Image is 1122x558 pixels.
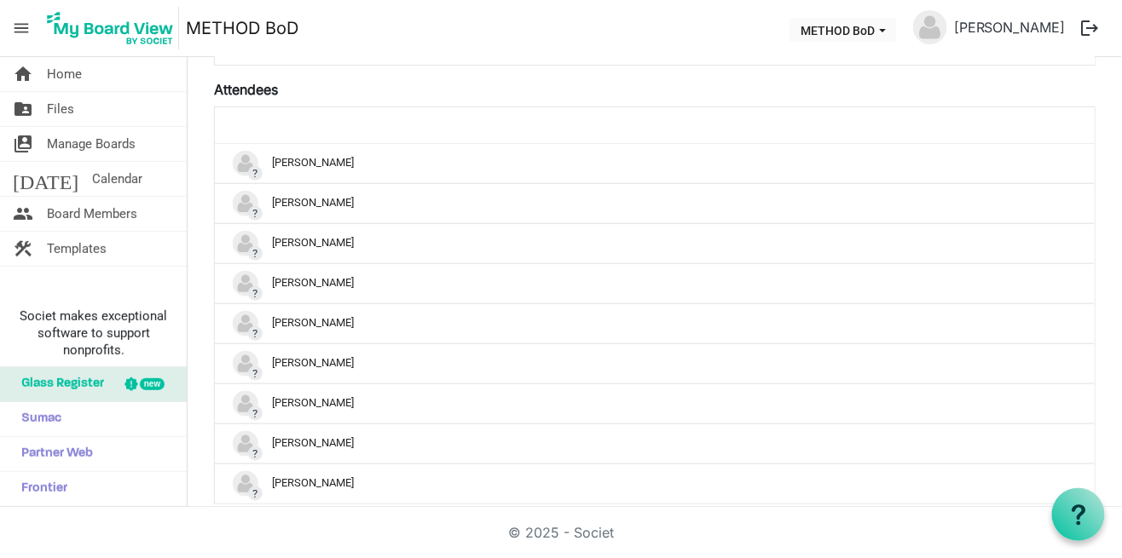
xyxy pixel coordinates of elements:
[233,391,258,417] img: no-profile-picture.svg
[13,197,33,231] span: people
[5,12,38,44] span: menu
[215,463,1095,503] td: ?Twylla Hamelin is template cell column header
[248,446,263,461] span: ?
[233,271,1077,296] div: [PERSON_NAME]
[913,10,947,44] img: no-profile-picture.svg
[1073,10,1108,46] button: logout
[215,423,1095,463] td: ?Shelby Richardson is template cell column header
[47,127,136,161] span: Manage Boards
[947,10,1073,44] a: [PERSON_NAME]
[47,92,74,126] span: Files
[215,383,1095,423] td: ?Marian Roesch is template cell column header
[13,367,104,401] span: Glass Register
[233,271,258,296] img: no-profile-picture.svg
[233,151,258,176] img: no-profile-picture.svg
[233,351,1077,377] div: [PERSON_NAME]
[248,486,263,501] span: ?
[47,57,82,91] span: Home
[248,166,263,181] span: ?
[215,343,1095,383] td: ?Keli Watson is template cell column header
[248,206,263,221] span: ?
[233,431,258,457] img: no-profile-picture.svg
[47,232,107,266] span: Templates
[42,7,179,49] img: My Board View Logo
[233,471,1077,497] div: [PERSON_NAME]
[215,223,1095,263] td: ?Carol Carlson is template cell column header
[13,127,33,161] span: switch_account
[789,18,897,42] button: METHOD BoD dropdownbutton
[13,232,33,266] span: construction
[248,286,263,301] span: ?
[233,151,1077,176] div: [PERSON_NAME]
[13,472,67,506] span: Frontier
[215,183,1095,223] td: ?Carmen Brown is template cell column header
[215,303,1095,343] td: ?Ian Lindsay is template cell column header
[13,162,78,196] span: [DATE]
[508,524,614,541] a: © 2025 - Societ
[233,311,258,337] img: no-profile-picture.svg
[233,311,1077,337] div: [PERSON_NAME]
[248,246,263,261] span: ?
[8,308,179,359] span: Societ makes exceptional software to support nonprofits.
[13,92,33,126] span: folder_shared
[233,391,1077,417] div: [PERSON_NAME]
[233,191,258,216] img: no-profile-picture.svg
[140,378,165,390] div: new
[233,231,1077,256] div: [PERSON_NAME]
[47,197,137,231] span: Board Members
[215,144,1095,183] td: ?Bo Rich is template cell column header
[233,471,258,497] img: no-profile-picture.svg
[233,191,1077,216] div: [PERSON_NAME]
[92,162,142,196] span: Calendar
[233,431,1077,457] div: [PERSON_NAME]
[248,366,263,381] span: ?
[42,7,186,49] a: My Board View Logo
[233,231,258,256] img: no-profile-picture.svg
[214,79,278,100] label: Attendees
[13,437,93,471] span: Partner Web
[233,351,258,377] img: no-profile-picture.svg
[13,402,61,436] span: Sumac
[215,263,1095,303] td: ?Giselle Liu is template cell column header
[248,326,263,341] span: ?
[186,11,298,45] a: METHOD BoD
[13,57,33,91] span: home
[248,406,263,421] span: ?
